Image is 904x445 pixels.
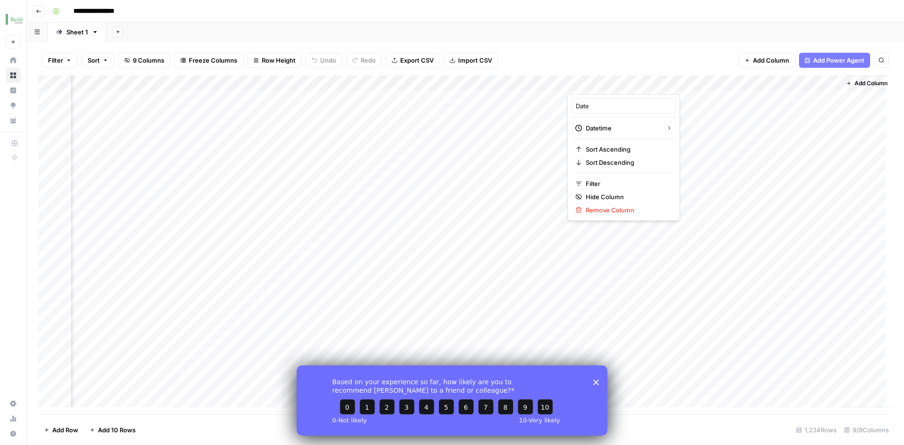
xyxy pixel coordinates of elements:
[88,56,100,65] span: Sort
[586,205,668,215] span: Remove Column
[81,53,114,68] button: Sort
[247,53,302,68] button: Row Height
[66,27,88,37] div: Sheet 1
[6,53,21,68] a: Home
[6,98,21,113] a: Opportunities
[799,53,870,68] button: Add Power Agent
[6,8,21,31] button: Workspace: Buildium
[6,68,21,83] a: Browse
[98,425,136,435] span: Add 10 Rows
[346,53,382,68] button: Redo
[306,53,342,68] button: Undo
[586,179,668,188] span: Filter
[133,56,164,65] span: 9 Columns
[586,192,668,202] span: Hide Column
[6,426,21,441] button: Help + Support
[38,422,84,437] button: Add Row
[586,158,668,167] span: Sort Descending
[118,53,170,68] button: 9 Columns
[189,56,237,65] span: Freeze Columns
[6,83,21,98] a: Insights
[586,123,659,133] span: Datetime
[262,56,296,65] span: Row Height
[738,53,795,68] button: Add Column
[6,11,23,28] img: Buildium Logo
[444,53,498,68] button: Import CSV
[297,365,607,436] iframe: Survey from AirOps
[6,396,21,411] a: Settings
[458,56,492,65] span: Import CSV
[42,53,78,68] button: Filter
[400,56,434,65] span: Export CSV
[361,56,376,65] span: Redo
[840,422,893,437] div: 9/9 Columns
[586,145,668,154] span: Sort Ascending
[792,422,840,437] div: 1,234 Rows
[753,56,789,65] span: Add Column
[6,113,21,128] a: Your Data
[48,56,63,65] span: Filter
[842,77,891,89] button: Add Column
[174,53,243,68] button: Freeze Columns
[386,53,440,68] button: Export CSV
[84,422,141,437] button: Add 10 Rows
[6,411,21,426] a: Usage
[855,79,888,88] span: Add Column
[48,23,106,41] a: Sheet 1
[813,56,864,65] span: Add Power Agent
[320,56,336,65] span: Undo
[52,425,78,435] span: Add Row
